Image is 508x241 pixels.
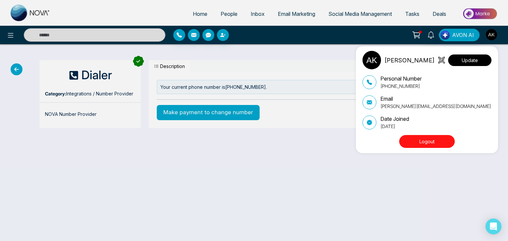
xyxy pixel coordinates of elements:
[380,95,491,103] p: Email
[380,123,409,130] p: [DATE]
[380,103,491,110] p: [PERSON_NAME][EMAIL_ADDRESS][DOMAIN_NAME]
[380,83,422,89] p: [PHONE_NUMBER]
[380,75,422,83] p: Personal Number
[380,115,409,123] p: Date Joined
[384,56,435,65] p: [PERSON_NAME]
[448,54,491,66] button: Update
[486,219,501,234] div: Open Intercom Messenger
[399,135,455,148] button: Logout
